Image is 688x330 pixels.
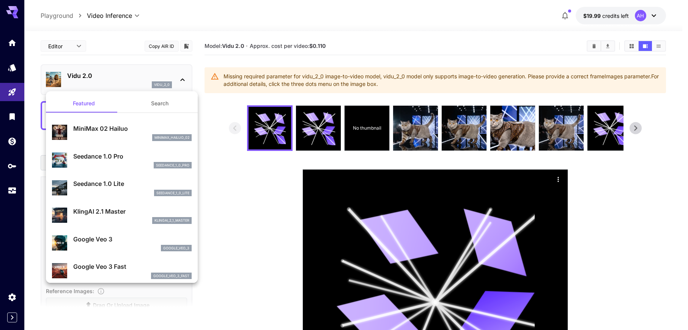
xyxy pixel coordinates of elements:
p: MiniMax 02 Hailuo [73,124,192,133]
p: Google Veo 3 Fast [73,262,192,271]
div: KlingAI 2.1 Masterklingai_2_1_master [52,204,192,227]
button: Search [122,94,198,113]
div: Google Veo 3 Fastgoogle_veo_3_fast [52,259,192,282]
p: google_veo_3 [163,246,189,251]
div: Seedance 1.0 Proseedance_1_0_pro [52,149,192,172]
p: KlingAI 2.1 Master [73,207,192,216]
p: seedance_1_0_pro [156,163,189,168]
div: MiniMax 02 Hailuominimax_hailuo_02 [52,121,192,144]
p: Google Veo 3 [73,235,192,244]
p: Seedance 1.0 Lite [73,179,192,188]
div: Seedance 1.0 Liteseedance_1_0_lite [52,176,192,199]
button: Featured [46,94,122,113]
p: minimax_hailuo_02 [154,135,189,140]
p: Seedance 1.0 Pro [73,152,192,161]
p: klingai_2_1_master [154,218,189,223]
p: seedance_1_0_lite [156,190,189,196]
div: Google Veo 3google_veo_3 [52,232,192,255]
p: google_veo_3_fast [153,273,189,279]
